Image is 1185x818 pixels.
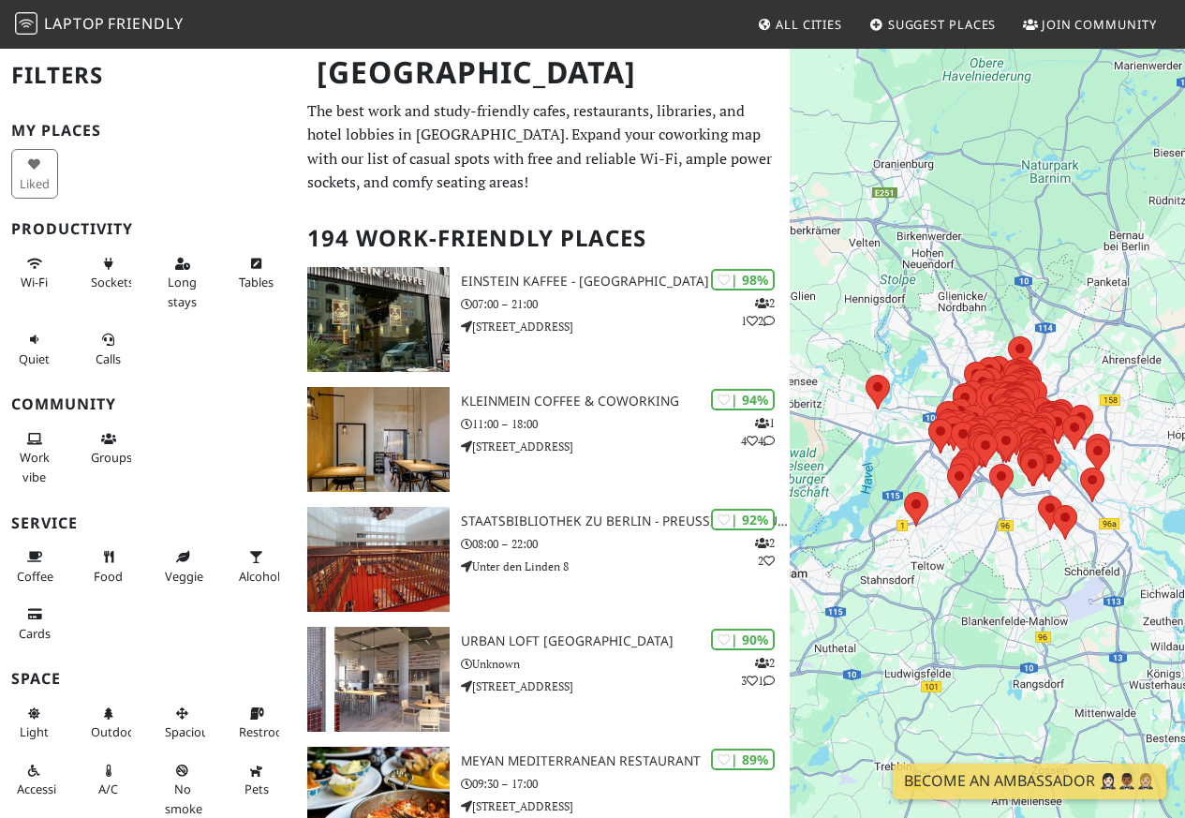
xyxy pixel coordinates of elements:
[20,723,49,740] span: Natural light
[749,7,850,41] a: All Cities
[307,99,778,195] p: The best work and study-friendly cafes, restaurants, libraries, and hotel lobbies in [GEOGRAPHIC_...
[307,210,778,267] h2: 194 Work-Friendly Places
[11,514,285,532] h3: Service
[85,324,132,374] button: Calls
[461,753,790,769] h3: Meyan Mediterranean Restaurant
[11,599,58,648] button: Cards
[741,414,775,450] p: 1 4 4
[239,568,280,585] span: Alcohol
[85,248,132,298] button: Sockets
[91,449,132,466] span: Group tables
[461,655,790,673] p: Unknown
[165,723,215,740] span: Spacious
[296,507,790,612] a: Staatsbibliothek zu Berlin - Preußischer Kulturbesitz | 92% 22 Staatsbibliothek zu Berlin - Preuß...
[233,542,280,591] button: Alcohol
[11,755,58,805] button: Accessible
[19,350,50,367] span: Quiet
[461,438,790,455] p: [STREET_ADDRESS]
[233,698,280,748] button: Restroom
[461,415,790,433] p: 11:00 – 18:00
[85,542,132,591] button: Food
[11,698,58,748] button: Light
[11,424,58,492] button: Work vibe
[711,749,775,770] div: | 89%
[711,629,775,650] div: | 90%
[11,122,285,140] h3: My Places
[21,274,48,290] span: Stable Wi-Fi
[307,267,450,372] img: Einstein Kaffee - Charlottenburg
[888,16,997,33] span: Suggest Places
[96,350,121,367] span: Video/audio calls
[307,387,450,492] img: KleinMein Coffee & Coworking
[302,47,786,98] h1: [GEOGRAPHIC_DATA]
[91,274,134,290] span: Power sockets
[1042,16,1157,33] span: Join Community
[17,781,73,797] span: Accessible
[1015,7,1164,41] a: Join Community
[85,755,132,805] button: A/C
[296,267,790,372] a: Einstein Kaffee - Charlottenburg | 98% 212 Einstein Kaffee - [GEOGRAPHIC_DATA] 07:00 – 21:00 [STR...
[244,781,269,797] span: Pet friendly
[776,16,842,33] span: All Cities
[11,47,285,104] h2: Filters
[108,13,183,34] span: Friendly
[159,248,206,317] button: Long stays
[11,670,285,688] h3: Space
[239,274,274,290] span: Work-friendly tables
[461,558,790,575] p: Unter den Linden 8
[296,387,790,492] a: KleinMein Coffee & Coworking | 94% 144 KleinMein Coffee & Coworking 11:00 – 18:00 [STREET_ADDRESS]
[461,535,790,553] p: 08:00 – 22:00
[85,698,132,748] button: Outdoor
[168,274,197,309] span: Long stays
[94,568,123,585] span: Food
[461,274,790,290] h3: Einstein Kaffee - [GEOGRAPHIC_DATA]
[461,295,790,313] p: 07:00 – 21:00
[461,513,790,529] h3: Staatsbibliothek zu Berlin - Preußischer Kulturbesitz
[85,424,132,473] button: Groups
[461,318,790,335] p: [STREET_ADDRESS]
[233,755,280,805] button: Pets
[11,395,285,413] h3: Community
[239,723,294,740] span: Restroom
[741,654,775,690] p: 2 3 1
[19,625,51,642] span: Credit cards
[91,723,140,740] span: Outdoor area
[44,13,105,34] span: Laptop
[741,294,775,330] p: 2 1 2
[165,781,202,816] span: Smoke free
[11,248,58,298] button: Wi-Fi
[165,568,203,585] span: Veggie
[11,324,58,374] button: Quiet
[711,509,775,530] div: | 92%
[296,627,790,732] a: URBAN LOFT Berlin | 90% 231 URBAN LOFT [GEOGRAPHIC_DATA] Unknown [STREET_ADDRESS]
[98,781,118,797] span: Air conditioned
[461,394,790,409] h3: KleinMein Coffee & Coworking
[461,677,790,695] p: [STREET_ADDRESS]
[159,542,206,591] button: Veggie
[862,7,1004,41] a: Suggest Places
[20,449,50,484] span: People working
[461,797,790,815] p: [STREET_ADDRESS]
[461,775,790,793] p: 09:30 – 17:00
[15,8,184,41] a: LaptopFriendly LaptopFriendly
[11,220,285,238] h3: Productivity
[711,269,775,290] div: | 98%
[755,534,775,570] p: 2 2
[307,507,450,612] img: Staatsbibliothek zu Berlin - Preußischer Kulturbesitz
[893,764,1166,799] a: Become an Ambassador 🤵🏻‍♀️🤵🏾‍♂️🤵🏼‍♀️
[307,627,450,732] img: URBAN LOFT Berlin
[11,542,58,591] button: Coffee
[17,568,53,585] span: Coffee
[159,698,206,748] button: Spacious
[461,633,790,649] h3: URBAN LOFT [GEOGRAPHIC_DATA]
[15,12,37,35] img: LaptopFriendly
[233,248,280,298] button: Tables
[711,389,775,410] div: | 94%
